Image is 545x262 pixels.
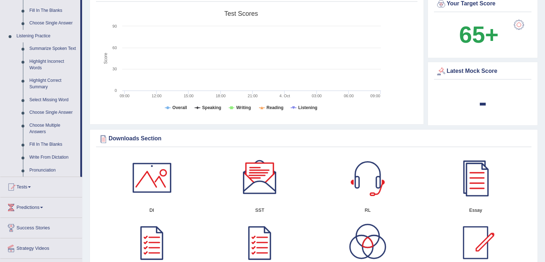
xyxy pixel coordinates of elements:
[479,89,487,115] b: -
[0,177,82,195] a: Tests
[26,42,80,55] a: Summarize Spoken Text
[26,55,80,74] a: Highlight Incorrect Words
[26,164,80,177] a: Pronunciation
[0,197,82,215] a: Predictions
[317,206,418,214] h4: RL
[436,66,530,77] div: Latest Mock Score
[26,74,80,93] a: Highlight Correct Summary
[459,22,498,48] b: 65+
[113,24,117,28] text: 90
[172,105,187,110] tspan: Overall
[0,218,82,236] a: Success Stories
[26,119,80,138] a: Choose Multiple Answers
[13,30,80,43] a: Listening Practice
[26,17,80,30] a: Choose Single Answer
[267,105,283,110] tspan: Reading
[216,94,226,98] text: 18:00
[425,206,526,214] h4: Essay
[101,206,202,214] h4: DI
[26,138,80,151] a: Fill In The Blanks
[26,106,80,119] a: Choose Single Answer
[209,206,310,214] h4: SST
[26,151,80,164] a: Write From Dictation
[98,134,530,144] div: Downloads Section
[370,94,380,98] text: 09:00
[120,94,130,98] text: 09:00
[344,94,354,98] text: 06:00
[298,105,317,110] tspan: Listening
[26,4,80,17] a: Fill In The Blanks
[113,67,117,71] text: 30
[184,94,194,98] text: 15:00
[103,53,108,64] tspan: Score
[152,94,162,98] text: 12:00
[248,94,258,98] text: 21:00
[236,105,251,110] tspan: Writing
[312,94,322,98] text: 03:00
[224,10,258,17] tspan: Test scores
[202,105,221,110] tspan: Speaking
[26,94,80,107] a: Select Missing Word
[279,94,290,98] tspan: 4. Oct
[0,238,82,256] a: Strategy Videos
[115,88,117,93] text: 0
[113,46,117,50] text: 60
